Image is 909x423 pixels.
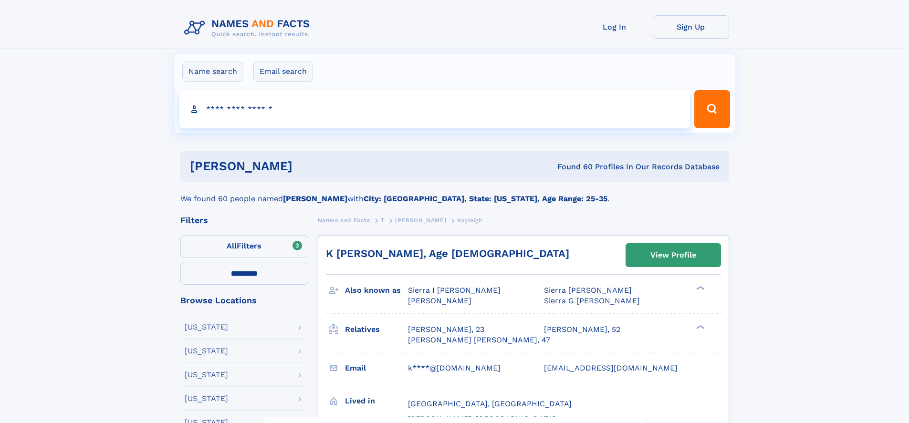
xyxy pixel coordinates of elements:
span: Sierra I [PERSON_NAME] [408,286,501,295]
span: [GEOGRAPHIC_DATA], [GEOGRAPHIC_DATA] [408,399,572,408]
div: [US_STATE] [185,347,228,355]
div: We found 60 people named with . [180,182,729,205]
h3: Lived in [345,393,408,409]
div: Found 60 Profiles In Our Records Database [425,162,720,172]
b: [PERSON_NAME] [283,194,347,203]
input: search input [179,90,690,128]
div: [US_STATE] [185,371,228,379]
label: Email search [253,62,313,82]
span: All [227,241,237,250]
h3: Also known as [345,282,408,299]
a: [PERSON_NAME] [395,214,446,226]
h3: Relatives [345,321,408,338]
h3: Email [345,360,408,376]
a: K [PERSON_NAME], Age [DEMOGRAPHIC_DATA] [326,248,569,259]
div: ❯ [694,324,705,330]
a: View Profile [626,244,721,267]
span: [EMAIL_ADDRESS][DOMAIN_NAME] [544,363,678,372]
label: Filters [180,235,308,258]
a: Log In [576,15,653,39]
div: [US_STATE] [185,395,228,402]
a: Sign Up [653,15,729,39]
label: Name search [182,62,243,82]
span: T [381,217,385,224]
span: [PERSON_NAME] [395,217,446,224]
h1: [PERSON_NAME] [190,160,425,172]
div: Browse Locations [180,296,308,305]
div: [US_STATE] [185,323,228,331]
span: Sierra G [PERSON_NAME] [544,296,640,305]
div: ❯ [694,285,705,291]
a: T [381,214,385,226]
span: [PERSON_NAME] [408,296,471,305]
span: Kayleigh [457,217,482,224]
a: [PERSON_NAME] [PERSON_NAME], 47 [408,335,550,345]
div: Filters [180,216,308,225]
a: [PERSON_NAME], 23 [408,324,484,335]
b: City: [GEOGRAPHIC_DATA], State: [US_STATE], Age Range: 25-35 [364,194,607,203]
img: Logo Names and Facts [180,15,318,41]
div: View Profile [650,244,696,266]
button: Search Button [694,90,730,128]
span: Sierra [PERSON_NAME] [544,286,632,295]
a: Names and Facts [318,214,370,226]
a: [PERSON_NAME], 52 [544,324,620,335]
